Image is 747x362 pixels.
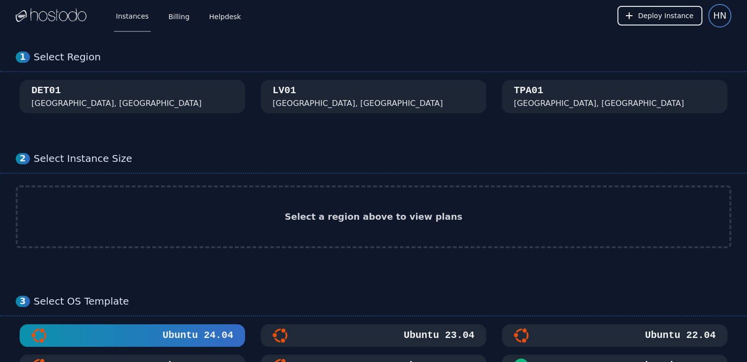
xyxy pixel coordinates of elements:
span: HN [713,9,726,23]
button: Ubuntu 24.04Ubuntu 24.04 [20,324,245,347]
div: 3 [16,296,30,307]
div: Select OS Template [34,295,731,308]
div: DET01 [31,84,61,98]
div: [GEOGRAPHIC_DATA], [GEOGRAPHIC_DATA] [273,98,443,109]
h3: Ubuntu 23.04 [402,329,474,342]
div: TPA01 [514,84,543,98]
img: Logo [16,8,86,23]
span: Deploy Instance [638,11,693,21]
button: TPA01 [GEOGRAPHIC_DATA], [GEOGRAPHIC_DATA] [502,80,727,113]
img: Ubuntu 22.04 [514,328,528,343]
div: 1 [16,52,30,63]
h3: Ubuntu 24.04 [161,329,233,342]
button: DET01 [GEOGRAPHIC_DATA], [GEOGRAPHIC_DATA] [20,80,245,113]
button: Ubuntu 22.04Ubuntu 22.04 [502,324,727,347]
div: [GEOGRAPHIC_DATA], [GEOGRAPHIC_DATA] [514,98,684,109]
button: Deploy Instance [617,6,702,26]
div: Select Region [34,51,731,63]
button: Ubuntu 23.04Ubuntu 23.04 [261,324,486,347]
div: LV01 [273,84,296,98]
img: Ubuntu 24.04 [31,328,46,343]
h3: Ubuntu 22.04 [643,329,716,342]
div: 2 [16,153,30,164]
button: User menu [708,4,731,27]
img: Ubuntu 23.04 [273,328,287,343]
div: Select Instance Size [34,153,731,165]
button: LV01 [GEOGRAPHIC_DATA], [GEOGRAPHIC_DATA] [261,80,486,113]
h2: Select a region above to view plans [285,210,463,224]
div: [GEOGRAPHIC_DATA], [GEOGRAPHIC_DATA] [31,98,202,109]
